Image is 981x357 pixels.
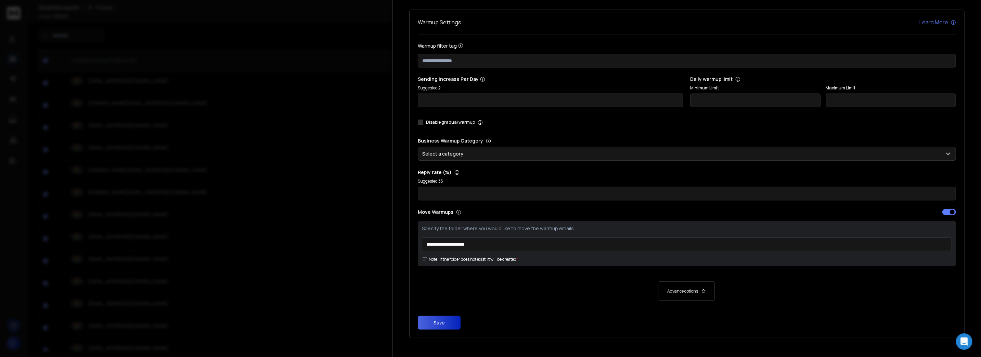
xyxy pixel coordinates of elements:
button: Advance options [425,281,949,301]
span: Note: [422,257,438,262]
p: Reply rate (%) [418,169,956,176]
p: Suggested 35 [418,178,956,184]
p: If the folder does not exist, it will be created [440,257,516,262]
p: Business Warmup Category [418,137,956,144]
button: Save [418,316,461,330]
a: Learn More [919,18,956,26]
p: Daily warmup limit [690,76,956,83]
p: Suggested 2 [418,85,684,91]
p: Sending Increase Per Day [418,76,684,83]
label: Minimum Limit [690,85,820,91]
p: Select a category [422,150,466,157]
label: Maximum Limit [826,85,956,91]
p: Specify the folder where you would like to move the warmup emails. [422,225,952,232]
p: Move Warmups [418,209,685,216]
div: Open Intercom Messenger [956,333,972,350]
p: Advance options [667,288,698,294]
label: Disable gradual warmup [426,120,475,125]
label: Warmup filter tag [418,43,956,48]
h1: Warmup Settings [418,18,461,26]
